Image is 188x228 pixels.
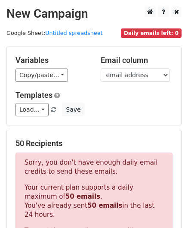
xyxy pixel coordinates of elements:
a: Templates [15,91,52,100]
h5: 50 Recipients [15,139,173,148]
a: Load... [15,103,49,116]
span: Daily emails left: 0 [121,28,182,38]
a: Daily emails left: 0 [121,30,182,36]
small: Google Sheet: [6,30,103,36]
h5: Email column [101,56,173,65]
p: Sorry, you don't have enough daily email credits to send these emails. [25,158,163,176]
button: Save [62,103,84,116]
a: Copy/paste... [15,69,68,82]
iframe: Chat Widget [145,187,188,228]
p: Your current plan supports a daily maximum of . You've already sent in the last 24 hours. [25,183,163,219]
h2: New Campaign [6,6,182,21]
a: Untitled spreadsheet [45,30,102,36]
strong: 50 emails [87,202,122,209]
strong: 50 emails [65,193,100,200]
h5: Variables [15,56,88,65]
